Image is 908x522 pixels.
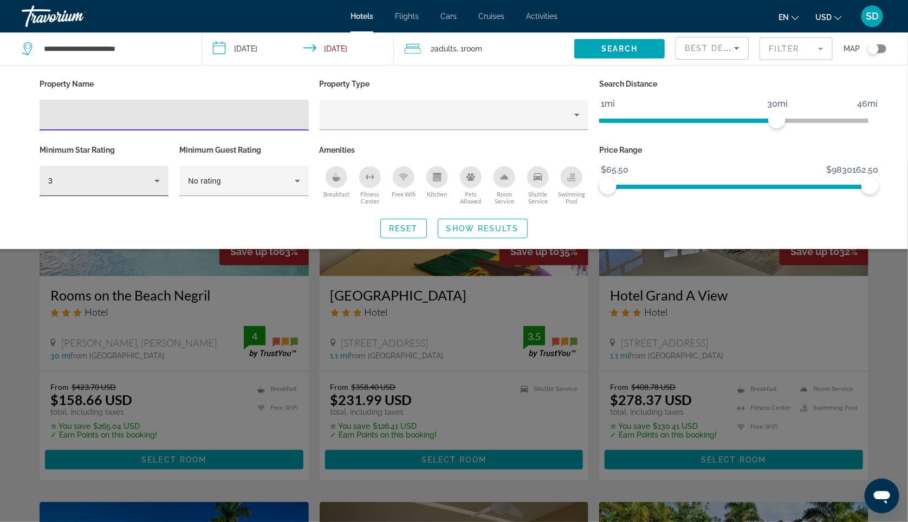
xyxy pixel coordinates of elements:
[351,12,373,21] a: Hotels
[353,166,387,205] button: Fitness Center
[866,11,879,22] span: SD
[440,12,457,21] a: Cars
[387,166,420,205] button: Free Wifi
[454,191,488,205] span: Pets Allowed
[40,76,309,92] p: Property Name
[353,191,387,205] span: Fitness Center
[446,224,519,233] span: Show Results
[488,166,521,205] button: Room Service
[48,177,53,185] span: 3
[858,5,886,28] button: User Menu
[521,166,555,205] button: Shuttle Service
[420,166,454,205] button: Kitchen
[861,177,879,194] span: ngx-slider-max
[434,44,457,53] span: Adults
[574,39,665,58] button: Search
[431,41,457,56] span: 2
[855,96,879,112] span: 46mi
[815,13,832,22] span: USD
[40,142,168,158] p: Minimum Star Rating
[815,9,842,25] button: Change currency
[438,219,528,238] button: Show Results
[320,76,589,92] p: Property Type
[599,142,868,158] p: Price Range
[320,166,353,205] button: Breakfast
[323,191,349,198] span: Breakfast
[685,44,741,53] span: Best Deals
[860,44,886,54] button: Toggle map
[328,108,580,121] mat-select: Property type
[380,219,427,238] button: Reset
[599,76,868,92] p: Search Distance
[768,111,786,128] span: ngx-slider
[395,12,419,21] a: Flights
[34,76,874,208] div: Hotel Filters
[188,177,221,185] span: No rating
[464,44,482,53] span: Room
[526,12,557,21] a: Activities
[599,119,868,121] ngx-slider: ngx-slider
[179,142,308,158] p: Minimum Guest Rating
[779,13,789,22] span: en
[766,96,789,112] span: 30mi
[488,191,521,205] span: Room Service
[392,191,416,198] span: Free Wifi
[555,166,588,205] button: Swimming Pool
[599,96,617,112] span: 1mi
[521,191,555,205] span: Shuttle Service
[427,191,447,198] span: Kitchen
[599,185,868,187] ngx-slider: ngx-slider
[202,32,393,65] button: Check-in date: Nov 24, 2025 Check-out date: Nov 26, 2025
[320,142,589,158] p: Amenities
[389,224,418,233] span: Reset
[601,44,638,53] span: Search
[779,9,799,25] button: Change language
[457,41,482,56] span: , 1
[394,32,574,65] button: Travelers: 2 adults, 0 children
[599,177,617,194] span: ngx-slider
[599,162,630,178] span: $65.50
[685,42,740,55] mat-select: Sort by
[865,479,899,513] iframe: Button to launch messaging window
[844,41,860,56] span: Map
[555,191,588,205] span: Swimming Pool
[825,162,880,178] span: $9830162.50
[22,2,130,30] a: Travorium
[478,12,504,21] a: Cruises
[454,166,488,205] button: Pets Allowed
[760,37,833,61] button: Filter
